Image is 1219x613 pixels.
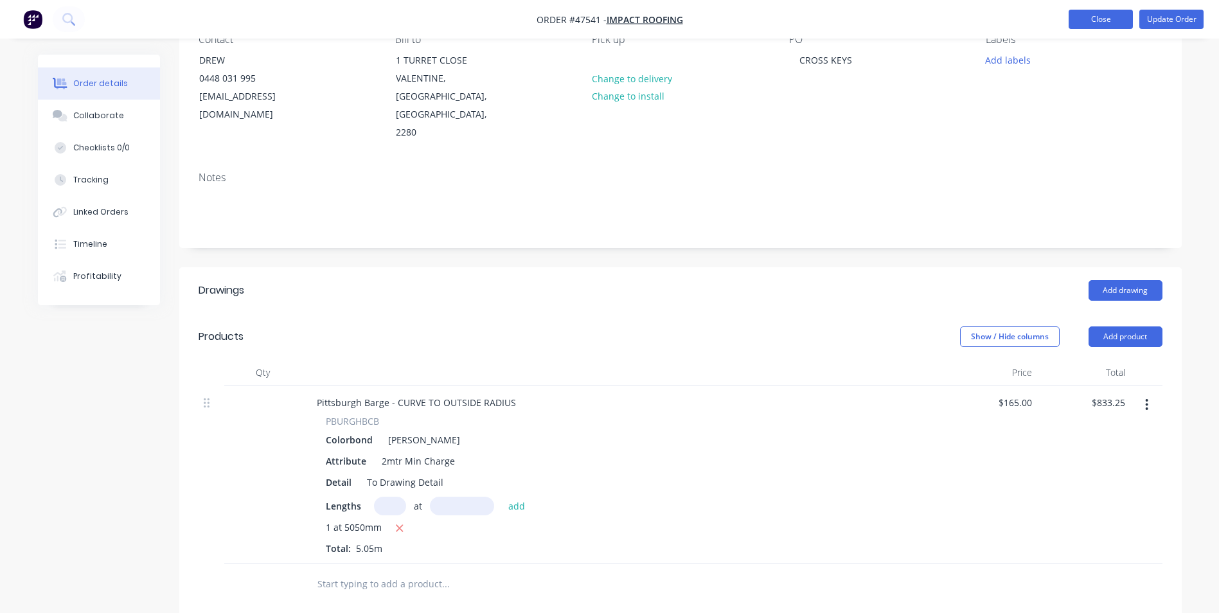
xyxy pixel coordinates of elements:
button: Profitability [38,260,160,292]
div: Colorbond [326,431,378,449]
div: [EMAIL_ADDRESS][DOMAIN_NAME] [199,87,306,123]
button: Show / Hide columns [960,326,1060,347]
div: PO [789,33,965,46]
div: VALENTINE, [GEOGRAPHIC_DATA], [GEOGRAPHIC_DATA], 2280 [396,69,503,141]
button: Collaborate [38,100,160,132]
span: Total: [326,542,351,555]
div: Profitability [73,271,121,282]
div: Labels [986,33,1162,46]
div: Linked Orders [73,206,129,218]
div: Checklists 0/0 [73,142,130,154]
div: Tracking [73,174,109,186]
button: Add drawing [1089,280,1162,301]
div: DREW0448 031 995[EMAIL_ADDRESS][DOMAIN_NAME] [188,51,317,124]
button: Linked Orders [38,196,160,228]
div: Total [1037,360,1130,386]
button: Close [1069,10,1133,29]
input: Start typing to add a product... [317,571,574,597]
span: Order #47541 - [537,13,607,26]
span: 5.05m [351,542,387,555]
span: at [414,499,422,513]
div: CROSS KEYS [789,51,862,69]
div: Timeline [73,238,107,250]
button: Change to install [585,87,671,105]
span: PBURGHBCB [326,414,379,428]
button: add [502,497,532,514]
div: Order details [73,78,128,89]
span: 1 at 5050mm [326,520,382,537]
div: DREW [199,51,306,69]
button: Update Order [1139,10,1204,29]
button: Tracking [38,164,160,196]
span: Lengths [326,499,361,513]
div: Bill to [395,33,571,46]
button: Checklists 0/0 [38,132,160,164]
button: Add labels [979,51,1038,68]
div: Contact [199,33,375,46]
a: IMPACT ROOFING [607,13,683,26]
div: [PERSON_NAME] [383,431,460,449]
button: Add product [1089,326,1162,347]
div: Pittsburgh Barge - CURVE TO OUTSIDE RADIUS [307,393,526,412]
div: Pick up [592,33,768,46]
div: To Drawing Detail [362,473,449,492]
div: Detail [321,473,357,492]
button: Change to delivery [585,69,679,87]
div: Price [944,360,1037,386]
div: Qty [224,360,301,386]
button: Order details [38,67,160,100]
div: 0448 031 995 [199,69,306,87]
div: Attribute [321,452,371,470]
div: Notes [199,172,1162,184]
div: Drawings [199,283,244,298]
div: 1 TURRET CLOSEVALENTINE, [GEOGRAPHIC_DATA], [GEOGRAPHIC_DATA], 2280 [385,51,513,142]
button: Timeline [38,228,160,260]
div: 2mtr Min Charge [377,452,460,470]
div: 1 TURRET CLOSE [396,51,503,69]
img: Factory [23,10,42,29]
div: Collaborate [73,110,124,121]
div: Products [199,329,244,344]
